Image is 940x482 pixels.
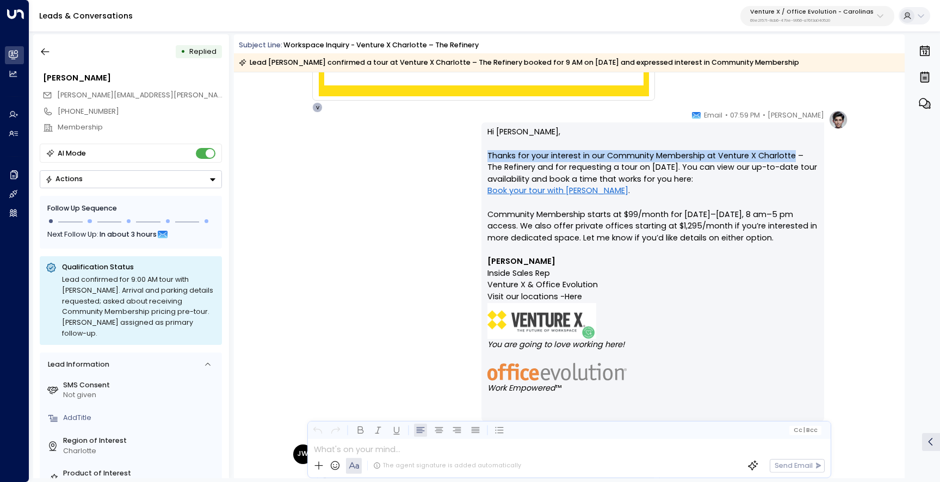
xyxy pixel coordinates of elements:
[763,110,765,121] span: •
[725,110,728,121] span: •
[555,382,561,394] span: ™
[57,90,288,100] span: [PERSON_NAME][EMAIL_ADDRESS][PERSON_NAME][DOMAIN_NAME]
[293,444,313,464] div: JW
[803,427,805,434] span: |
[62,262,216,272] p: Qualification Status
[44,360,109,370] div: Lead Information
[565,339,617,350] em: e working her
[58,148,86,159] div: AI Mode
[40,170,222,188] div: Button group with a nested menu
[487,279,598,291] span: Venture X & Office Evolution
[57,90,222,101] span: joe.wellwood@mylocalpro.com
[311,424,324,437] button: Undo
[63,413,218,423] div: AddTitle
[181,43,185,60] div: •
[487,382,555,393] em: Work Empowered
[312,102,322,112] div: V
[740,6,894,26] button: Venture X / Office Evolution - Carolinas69e21571-8cb6-479e-9956-a76f3a040520
[565,291,582,303] a: Here
[487,339,565,350] em: You are going to lov
[189,47,217,56] span: Replied
[43,72,222,84] div: [PERSON_NAME]
[704,110,722,121] span: Email
[487,291,565,303] span: Visit our locations -
[789,425,821,435] button: Cc|Bcc
[63,390,218,400] div: Not given
[329,424,343,437] button: Redo
[39,10,133,21] a: Leads & Conversations
[63,468,218,479] label: Product of Interest
[45,175,83,183] div: Actions
[239,40,282,50] span: Subject Line:
[48,228,214,240] div: Next Follow Up:
[48,204,214,214] div: Follow Up Sequence
[239,57,799,68] div: Lead [PERSON_NAME] confirmed a tour at Venture X Charlotte – The Refinery booked for 9 AM on [DAT...
[487,268,550,280] span: Inside Sales Rep
[100,228,157,240] span: In about 3 hours
[62,274,216,339] div: Lead confirmed for 9:00 AM tour with [PERSON_NAME]. Arrival and parking details requested; asked ...
[750,18,874,23] p: 69e21571-8cb6-479e-9956-a76f3a040520
[793,427,818,434] span: Cc Bcc
[58,122,222,133] div: Membership
[750,9,874,15] p: Venture X / Office Evolution - Carolinas
[40,170,222,188] button: Actions
[617,339,624,350] em: e!
[283,40,479,51] div: Workspace inquiry - Venture X Charlotte – The Refinery
[487,126,818,256] p: Hi [PERSON_NAME], Thanks for your interest in our Community Membership at Venture X Charlotte – T...
[58,107,222,117] div: [PHONE_NUMBER]
[487,256,555,267] strong: [PERSON_NAME]
[487,185,628,197] a: Book your tour with [PERSON_NAME]
[63,380,218,391] label: SMS Consent
[828,110,848,129] img: profile-logo.png
[768,110,824,121] span: [PERSON_NAME]
[63,446,218,456] div: Charlotte
[730,110,760,121] span: 07:59 PM
[63,436,218,446] label: Region of Interest
[373,461,521,470] div: The agent signature is added automatically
